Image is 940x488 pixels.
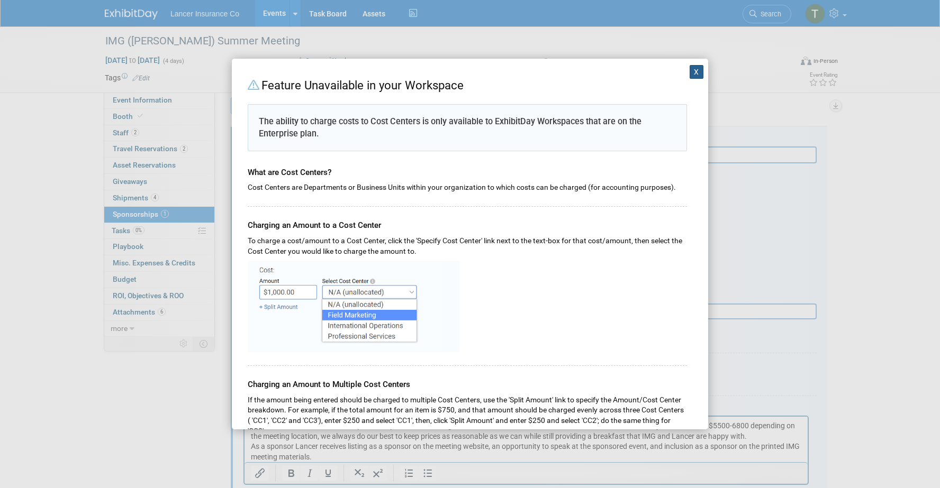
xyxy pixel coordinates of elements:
[248,156,687,179] div: What are Cost Centers?
[248,366,687,391] div: Charging an Amount to Multiple Cost Centers
[6,4,557,45] p: IMG will send an invoice for the sponsorship after the meeting. The cost is based on the cost of ...
[248,104,687,151] div: The ability to charge costs to Cost Centers is only available to ExhibitDay Workspaces that are o...
[248,75,687,94] div: Feature Unavailable in your Workspace
[248,261,459,352] img: Specifying a Cost Center
[6,4,558,45] body: Rich Text Area. Press ALT-0 for help.
[690,65,703,79] button: X
[248,207,687,232] div: Charging an Amount to a Cost Center
[248,178,687,193] div: Cost Centers are Departments or Business Units within your organization to which costs can be cha...
[248,232,687,257] div: To charge a cost/amount to a Cost Center, click the 'Specify Cost Center' link next to the text-b...
[248,391,687,437] div: If the amount being entered should be charged to multiple Cost Centers, use the 'Split Amount' li...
